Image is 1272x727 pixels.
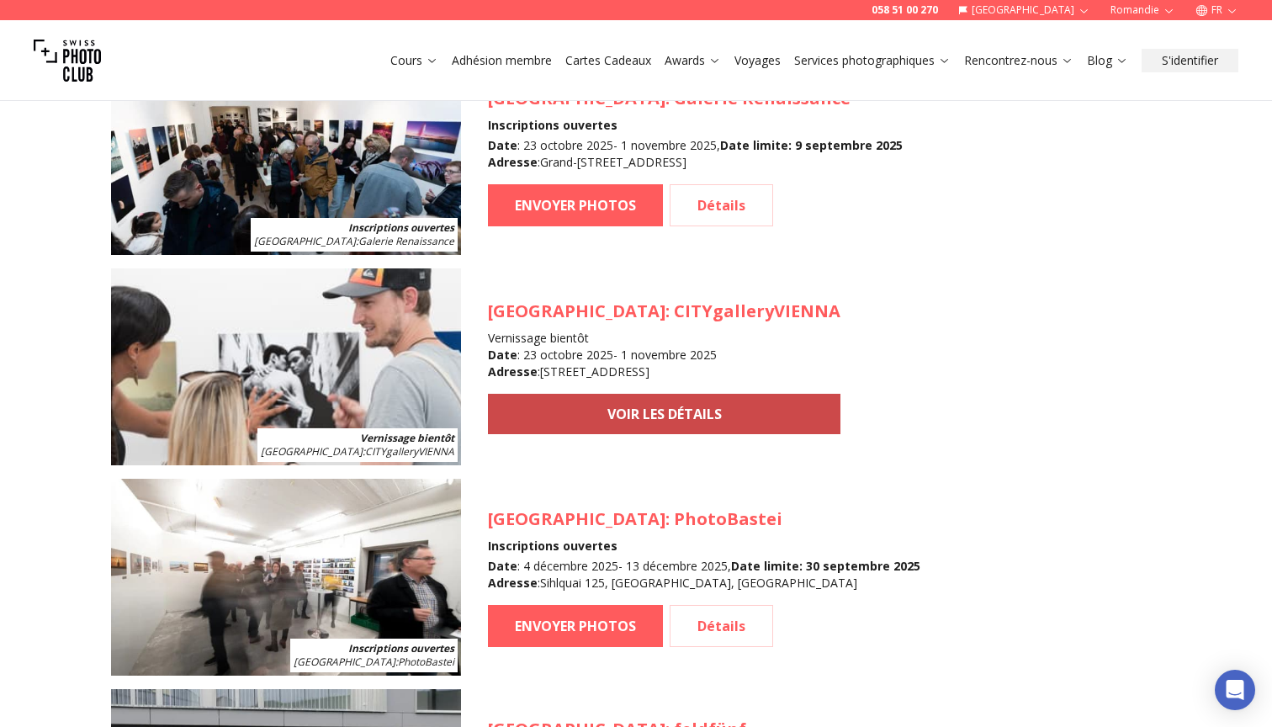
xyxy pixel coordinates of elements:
[488,605,663,647] a: ENVOYER PHOTOS
[1215,670,1255,710] div: Open Intercom Messenger
[957,49,1080,72] button: Rencontrez-nous
[294,655,395,669] span: [GEOGRAPHIC_DATA]
[488,394,840,434] a: VOIR LES DÉTAILS
[488,117,903,134] h4: Inscriptions ouvertes
[488,347,840,380] div: : 23 octobre 2025 - 1 novembre 2025 : [STREET_ADDRESS]
[731,558,920,574] b: Date limite : 30 septembre 2025
[488,137,517,153] b: Date
[728,49,787,72] button: Voyages
[488,363,538,379] b: Adresse
[488,184,663,226] a: ENVOYER PHOTOS
[488,154,538,170] b: Adresse
[488,507,920,531] h3: : PhotoBastei
[261,444,363,459] span: [GEOGRAPHIC_DATA]
[665,52,721,69] a: Awards
[734,52,781,69] a: Voyages
[261,444,454,459] span: : CITYgalleryVIENNA
[488,137,903,171] div: : 23 octobre 2025 - 1 novembre 2025 , : Grand-[STREET_ADDRESS]
[488,300,665,322] span: [GEOGRAPHIC_DATA]
[787,49,957,72] button: Services photographiques
[658,49,728,72] button: Awards
[348,641,454,655] b: Inscriptions ouvertes
[254,234,454,248] span: : Galerie Renaissance
[488,330,840,347] h4: Vernissage bientôt
[720,137,903,153] b: Date limite : 9 septembre 2025
[348,220,454,235] b: Inscriptions ouvertes
[794,52,951,69] a: Services photographiques
[670,605,773,647] a: Détails
[254,234,356,248] span: [GEOGRAPHIC_DATA]
[488,300,840,323] h3: : CITYgalleryVIENNA
[488,538,920,555] h4: Inscriptions ouvertes
[964,52,1073,69] a: Rencontrez-nous
[1142,49,1238,72] button: S'identifier
[488,507,665,530] span: [GEOGRAPHIC_DATA]
[565,52,651,69] a: Cartes Cadeaux
[670,184,773,226] a: Détails
[390,52,438,69] a: Cours
[1080,49,1135,72] button: Blog
[559,49,658,72] button: Cartes Cadeaux
[1087,52,1128,69] a: Blog
[445,49,559,72] button: Adhésion membre
[488,558,920,592] div: : 4 décembre 2025 - 13 décembre 2025 , : Sihlquai 125, [GEOGRAPHIC_DATA], [GEOGRAPHIC_DATA]
[111,268,461,465] img: SPC Photo Awards VIENNA October 2025
[488,558,517,574] b: Date
[872,3,938,17] a: 058 51 00 270
[488,347,517,363] b: Date
[488,575,538,591] b: Adresse
[34,27,101,94] img: Swiss photo club
[111,58,461,255] img: SPC Photo Awards Genève: octobre 2025
[111,479,461,676] img: SPC Photo Awards Zurich: December 2025
[360,431,454,445] b: Vernissage bientôt
[294,655,454,669] span: : PhotoBastei
[384,49,445,72] button: Cours
[452,52,552,69] a: Adhésion membre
